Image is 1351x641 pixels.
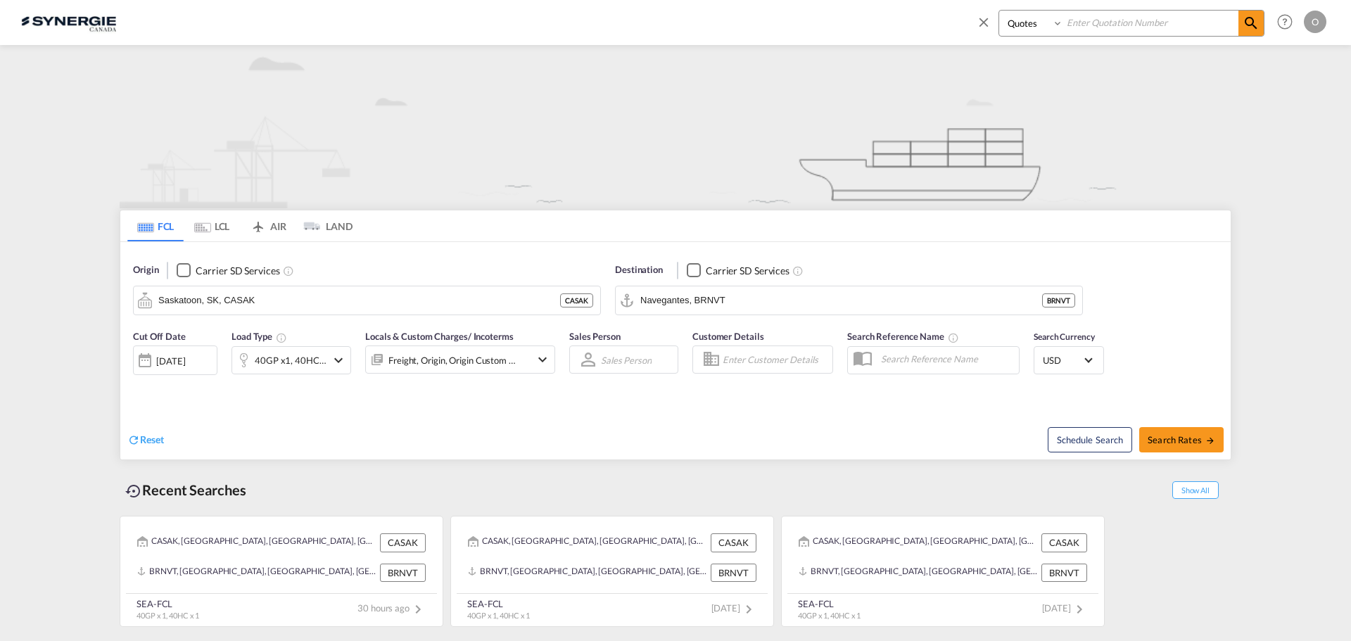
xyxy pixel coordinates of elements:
md-tab-item: AIR [240,210,296,241]
span: Customer Details [692,331,763,342]
div: O [1304,11,1326,33]
div: CASAK [380,533,426,552]
div: Freight Origin Origin Custom Destination Destination Custom Factory Stuffing [388,350,516,370]
div: Freight Origin Origin Custom Destination Destination Custom Factory Stuffingicon-chevron-down [365,345,555,374]
div: Help [1273,10,1304,35]
div: BRNVT [711,564,756,582]
span: Destination [615,263,663,277]
md-icon: icon-chevron-right [1071,601,1088,618]
md-icon: icon-backup-restore [125,483,142,500]
div: CASAK [560,293,593,307]
span: Load Type [231,331,287,342]
md-icon: icon-chevron-down [330,352,347,369]
span: Locals & Custom Charges [365,331,514,342]
md-icon: icon-chevron-right [410,601,426,618]
span: / Incoterms [468,331,514,342]
input: Search Reference Name [874,348,1019,369]
div: BRNVT [1041,564,1087,582]
div: BRNVT [380,564,426,582]
span: Search Currency [1034,331,1095,342]
div: Origin Checkbox No InkUnchecked: Search for CY (Container Yard) services for all selected carrier... [120,242,1231,459]
span: icon-magnify [1238,11,1264,36]
span: Show All [1172,481,1219,499]
span: [DATE] [711,602,757,614]
input: Search by Port [158,290,560,311]
div: CASAK [711,533,756,552]
span: icon-close [976,10,998,44]
span: Search Rates [1148,434,1215,445]
div: CASAK, Saskatoon, SK, Canada, North America, Americas [137,533,376,552]
md-datepicker: Select [133,374,144,393]
span: Help [1273,10,1297,34]
div: BRNVT, Navegantes, Brazil, South America, Americas [799,564,1038,582]
md-tab-item: LAND [296,210,353,241]
div: CASAK, Saskatoon, SK, Canada, North America, Americas [799,533,1038,552]
span: Sales Person [569,331,621,342]
div: BRNVT, Navegantes, Brazil, South America, Americas [137,564,376,582]
md-icon: Unchecked: Search for CY (Container Yard) services for all selected carriers.Checked : Search for... [792,265,804,277]
div: [DATE] [156,355,185,367]
div: Carrier SD Services [196,264,279,278]
md-tab-item: FCL [127,210,184,241]
input: Enter Customer Details [723,349,828,370]
md-icon: icon-airplane [250,218,267,229]
span: Cut Off Date [133,331,186,342]
div: BRNVT, Navegantes, Brazil, South America, Americas [468,564,707,582]
md-icon: icon-magnify [1243,15,1260,32]
md-icon: Your search will be saved by the below given name [948,332,959,343]
md-pagination-wrapper: Use the left and right arrow keys to navigate between tabs [127,210,353,241]
md-select: Sales Person [600,350,653,370]
md-icon: Select multiple loads to view rates [276,332,287,343]
span: 40GP x 1, 40HC x 1 [467,611,530,620]
button: Note: By default Schedule search will only considerorigin ports, destination ports and cut off da... [1048,427,1132,452]
div: SEA-FCL [137,597,199,610]
md-checkbox: Checkbox No Ink [687,263,789,278]
md-icon: icon-chevron-right [740,601,757,618]
recent-search-card: CASAK, [GEOGRAPHIC_DATA], [GEOGRAPHIC_DATA], [GEOGRAPHIC_DATA], [GEOGRAPHIC_DATA], [GEOGRAPHIC_DA... [781,516,1105,627]
md-icon: icon-chevron-down [534,351,551,368]
div: Carrier SD Services [706,264,789,278]
span: 40GP x 1, 40HC x 1 [798,611,861,620]
div: Recent Searches [120,474,252,506]
img: new-FCL.png [120,45,1231,208]
md-icon: icon-arrow-right [1205,436,1215,445]
md-icon: icon-refresh [127,433,140,446]
input: Search by Port [640,290,1042,311]
span: USD [1043,354,1082,367]
md-tab-item: LCL [184,210,240,241]
div: BRNVT [1042,293,1075,307]
md-input-container: Saskatoon, SK, CASAK [134,286,600,315]
span: Origin [133,263,158,277]
span: 30 hours ago [357,602,426,614]
input: Enter Quotation Number [1063,11,1238,35]
md-checkbox: Checkbox No Ink [177,263,279,278]
img: 1f56c880d42311ef80fc7dca854c8e59.png [21,6,116,38]
div: SEA-FCL [467,597,530,610]
div: CASAK, Saskatoon, SK, Canada, North America, Americas [468,533,707,552]
div: SEA-FCL [798,597,861,610]
recent-search-card: CASAK, [GEOGRAPHIC_DATA], [GEOGRAPHIC_DATA], [GEOGRAPHIC_DATA], [GEOGRAPHIC_DATA], [GEOGRAPHIC_DA... [120,516,443,627]
div: 40GP x1 40HC x1icon-chevron-down [231,346,351,374]
button: Search Ratesicon-arrow-right [1139,427,1224,452]
span: Reset [140,433,164,445]
md-input-container: Navegantes, BRNVT [616,286,1082,315]
div: 40GP x1 40HC x1 [255,350,326,370]
md-icon: Unchecked: Search for CY (Container Yard) services for all selected carriers.Checked : Search for... [283,265,294,277]
span: Search Reference Name [847,331,959,342]
recent-search-card: CASAK, [GEOGRAPHIC_DATA], [GEOGRAPHIC_DATA], [GEOGRAPHIC_DATA], [GEOGRAPHIC_DATA], [GEOGRAPHIC_DA... [450,516,774,627]
md-icon: icon-close [976,14,991,30]
md-select: Select Currency: $ USDUnited States Dollar [1041,350,1096,370]
div: icon-refreshReset [127,433,164,448]
span: [DATE] [1042,602,1088,614]
span: 40GP x 1, 40HC x 1 [137,611,199,620]
div: [DATE] [133,345,217,375]
div: CASAK [1041,533,1087,552]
